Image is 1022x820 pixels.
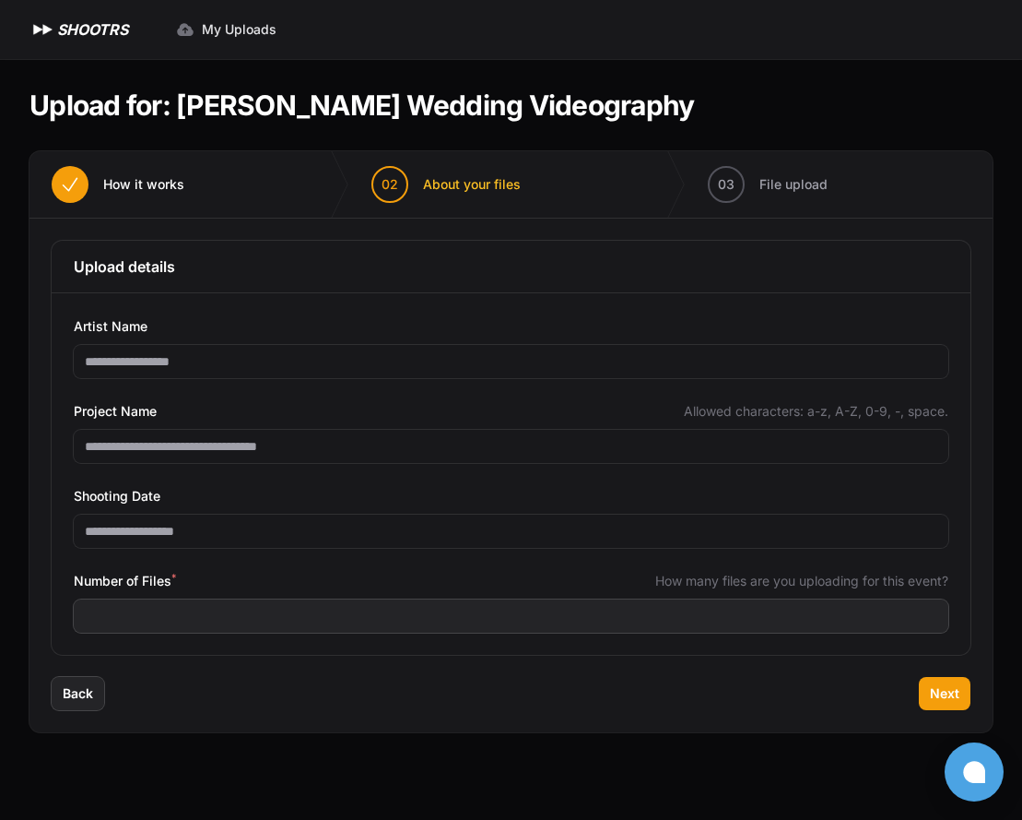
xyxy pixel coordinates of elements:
button: Back [52,677,104,710]
button: 02 About your files [349,151,543,218]
img: SHOOTRS [29,18,57,41]
h1: Upload for: [PERSON_NAME] Wedding Videography [29,89,694,122]
span: Shooting Date [74,485,160,507]
button: How it works [29,151,206,218]
span: 02 [382,175,398,194]
span: Next [930,684,959,703]
button: Next [919,677,970,710]
span: Artist Name [74,315,147,338]
span: Number of Files [74,570,176,592]
h3: Upload details [74,256,948,278]
span: My Uploads [202,20,276,39]
a: SHOOTRS SHOOTRS [29,18,128,41]
button: 03 File upload [686,151,850,218]
span: Allowed characters: a-z, A-Z, 0-9, -, space. [684,402,948,421]
span: About your files [423,175,521,194]
h1: SHOOTRS [57,18,128,41]
button: Open chat window [945,743,1004,802]
span: Back [63,684,93,703]
a: My Uploads [165,13,288,46]
span: 03 [718,175,734,194]
span: How it works [103,175,184,194]
span: File upload [759,175,828,194]
span: Project Name [74,400,157,422]
span: How many files are you uploading for this event? [655,572,948,590]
